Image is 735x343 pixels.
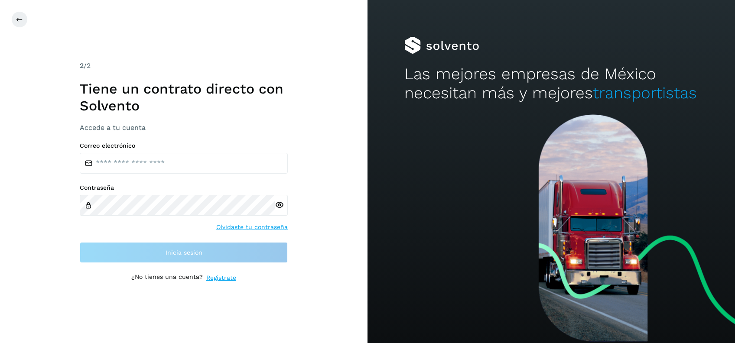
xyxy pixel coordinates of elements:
button: Inicia sesión [80,242,288,263]
span: Inicia sesión [166,249,202,256]
h3: Accede a tu cuenta [80,123,288,132]
span: 2 [80,61,84,70]
p: ¿No tienes una cuenta? [131,273,203,282]
a: Regístrate [206,273,236,282]
label: Contraseña [80,184,288,191]
label: Correo electrónico [80,142,288,149]
div: /2 [80,61,288,71]
span: transportistas [593,84,697,102]
h1: Tiene un contrato directo con Solvento [80,81,288,114]
a: Olvidaste tu contraseña [216,223,288,232]
h2: Las mejores empresas de México necesitan más y mejores [404,65,698,103]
